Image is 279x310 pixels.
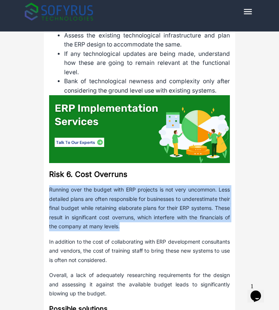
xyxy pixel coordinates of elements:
[49,95,230,163] img: ERP Implementation Services.png
[247,280,271,303] iframe: chat widget
[64,49,230,77] li: If any technological updates are being made, understand how these are going to remain relevant at...
[49,185,230,231] p: Running over the budget with ERP projects is not very uncommon. Less detailed plans are often res...
[64,31,230,49] li: Assess the existing technological infrastructure and plan the ERP design to accommodate the same.
[49,237,230,265] p: In addition to the cost of collaborating with ERP development consultants and vendors, the cost o...
[49,170,127,179] strong: Risk 6. Cost Overruns
[25,3,93,21] img: sofyrus
[241,5,254,18] button: mobilemenu
[64,77,230,95] li: Bank of technological newness and complexity only after considering the ground level use with exi...
[49,271,230,298] p: Overall, a lack of adequately researching requirements for the design and assessing it against th...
